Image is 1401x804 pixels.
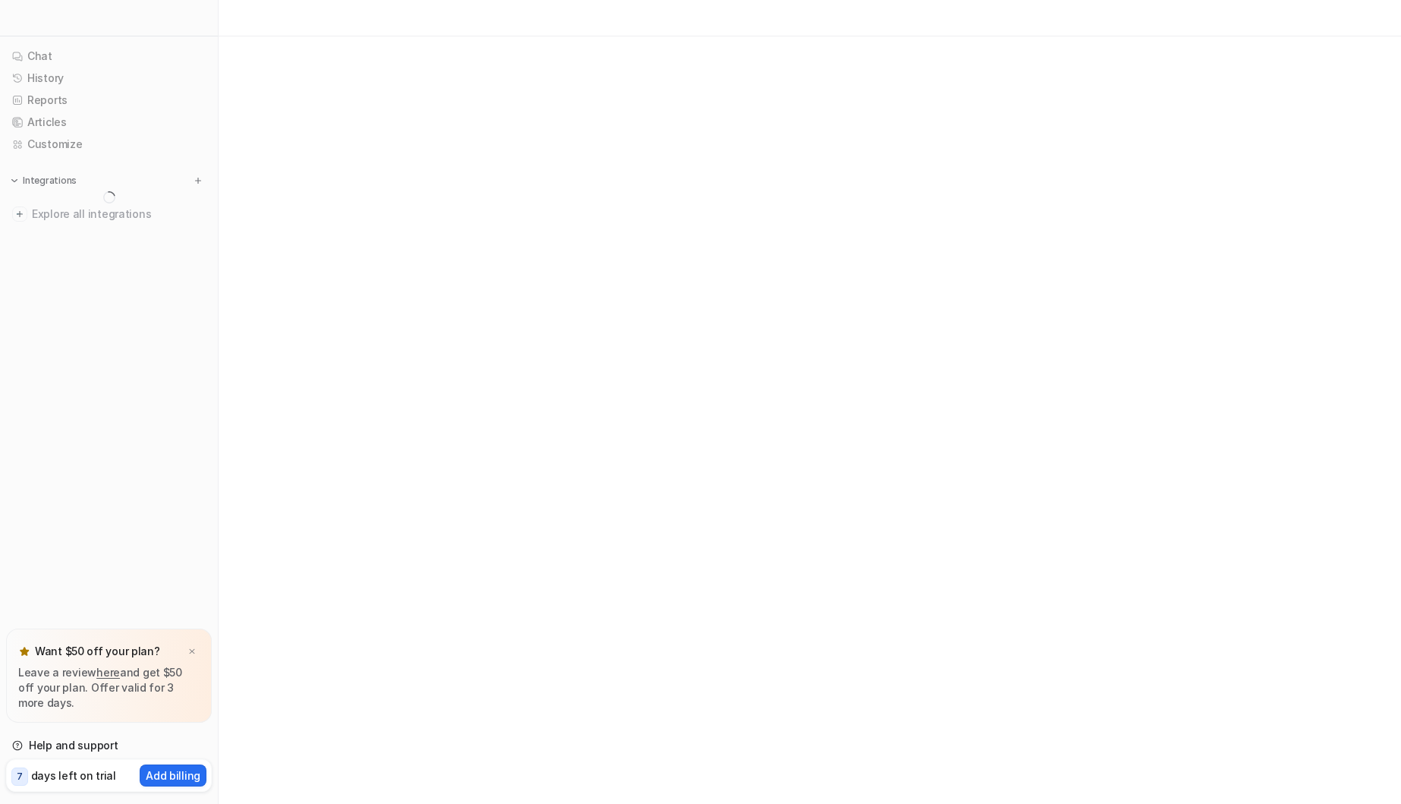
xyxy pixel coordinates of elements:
a: History [6,68,212,89]
a: here [96,666,120,679]
p: Integrations [23,175,77,187]
p: Want $50 off your plan? [35,644,160,659]
a: Explore all integrations [6,203,212,225]
img: explore all integrations [12,207,27,222]
span: Explore all integrations [32,202,206,226]
a: Help and support [6,735,212,756]
a: Articles [6,112,212,133]
p: Leave a review and get $50 off your plan. Offer valid for 3 more days. [18,665,200,711]
a: Customize [6,134,212,155]
p: days left on trial [31,768,116,784]
img: expand menu [9,175,20,186]
a: Chat [6,46,212,67]
img: star [18,645,30,657]
a: Reports [6,90,212,111]
p: Add billing [146,768,200,784]
button: Integrations [6,173,81,188]
img: x [187,647,197,657]
img: menu_add.svg [193,175,203,186]
p: 7 [17,770,23,784]
button: Add billing [140,765,206,787]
